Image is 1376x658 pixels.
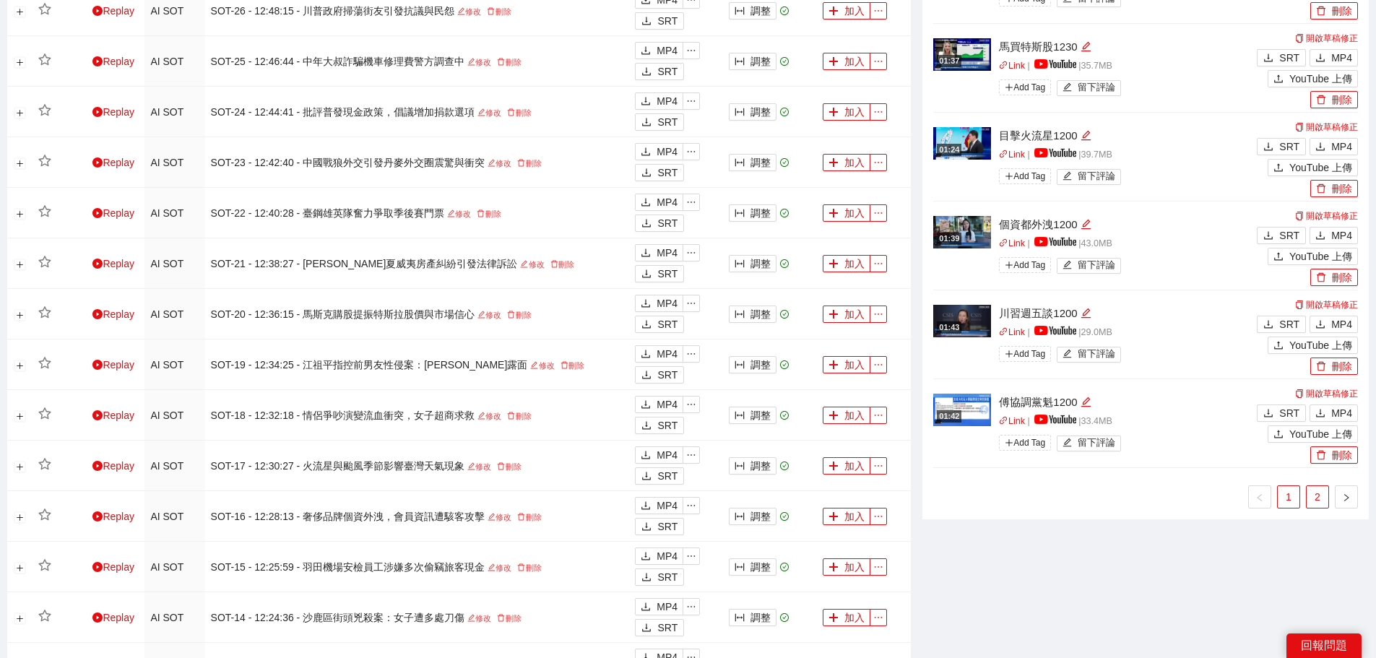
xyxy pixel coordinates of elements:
[1279,228,1299,243] span: SRT
[14,208,26,220] button: 展開行
[735,410,745,422] span: column-width
[683,46,699,56] span: ellipsis
[1034,326,1076,335] img: yt_logo_rgb_light.a676ea31.png
[641,248,651,259] span: download
[641,420,652,432] span: download
[1081,127,1091,144] div: 編輯
[1310,227,1358,244] button: downloadMP4
[1289,426,1352,442] span: YouTube 上傳
[870,154,887,171] button: ellipsis
[1257,316,1306,333] button: downloadSRT
[92,208,103,218] span: play-circle
[870,410,886,420] span: ellipsis
[1268,248,1358,265] button: uploadYouTube 上傳
[683,345,700,363] button: ellipsis
[485,159,514,168] a: 修改
[870,306,887,323] button: ellipsis
[92,157,134,168] a: Replay
[828,208,839,220] span: plus
[558,361,587,370] a: 刪除
[823,53,870,70] button: plus加入
[870,356,887,373] button: ellipsis
[933,305,991,337] img: 7667a67a-29e2-4174-bf67-dfa42c80bb3c.jpg
[477,412,485,420] span: edit
[823,255,870,272] button: plus加入
[1295,389,1358,399] a: 開啟草稿修正
[507,108,515,116] span: delete
[1315,142,1325,153] span: download
[933,216,991,248] img: 013381c7-598e-4a5d-9a6b-196c4df3979c.jpg
[735,157,745,169] span: column-width
[1057,169,1121,185] button: edit留下評論
[1310,358,1358,375] button: delete刪除
[937,321,961,334] div: 01:43
[870,157,886,168] span: ellipsis
[92,309,103,319] span: play-circle
[1279,405,1299,421] span: SRT
[504,311,534,319] a: 刪除
[683,244,700,261] button: ellipsis
[1310,138,1358,155] button: downloadMP4
[657,346,678,362] span: MP4
[92,106,134,118] a: Replay
[641,96,651,108] span: download
[823,204,870,222] button: plus加入
[1034,59,1076,69] img: yt_logo_rgb_light.a676ea31.png
[520,260,528,268] span: edit
[1310,2,1358,20] button: delete刪除
[1289,160,1352,176] span: YouTube 上傳
[1316,361,1326,373] span: delete
[444,209,474,218] a: 修改
[657,194,678,210] span: MP4
[870,255,887,272] button: ellipsis
[1295,389,1304,398] span: copy
[683,349,699,359] span: ellipsis
[641,218,652,230] span: download
[488,159,496,167] span: edit
[635,194,683,211] button: downloadMP4
[1315,230,1325,242] span: download
[92,5,134,17] a: Replay
[641,117,652,129] span: download
[641,269,652,280] span: download
[683,147,699,157] span: ellipsis
[14,360,26,371] button: 展開行
[657,43,678,59] span: MP4
[937,233,961,245] div: 01:39
[657,144,678,160] span: MP4
[641,370,652,381] span: download
[735,208,745,220] span: column-width
[683,399,699,410] span: ellipsis
[1295,300,1358,310] a: 開啟草稿修正
[641,46,651,57] span: download
[635,295,683,312] button: downloadMP4
[517,260,547,269] a: 修改
[561,361,568,369] span: delete
[735,259,745,270] span: column-width
[870,259,886,269] span: ellipsis
[92,6,103,16] span: play-circle
[1315,53,1325,64] span: download
[828,259,839,270] span: plus
[729,53,776,70] button: column-width調整
[1331,405,1352,421] span: MP4
[635,396,683,413] button: downloadMP4
[1057,347,1121,363] button: edit留下評論
[484,7,514,16] a: 刪除
[933,38,991,71] img: bb2c65b4-262d-45e0-a0f0-fa073933b77b.jpg
[1310,49,1358,66] button: downloadMP4
[657,215,678,231] span: SRT
[504,412,534,420] a: 刪除
[1063,438,1072,449] span: edit
[999,327,1008,337] span: link
[1295,122,1358,132] a: 開啟草稿修正
[870,208,886,218] span: ellipsis
[530,361,538,369] span: edit
[870,360,886,370] span: ellipsis
[550,260,558,268] span: delete
[1273,251,1284,263] span: upload
[1316,6,1326,17] span: delete
[447,209,455,217] span: edit
[1289,248,1352,264] span: YouTube 上傳
[683,295,700,312] button: ellipsis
